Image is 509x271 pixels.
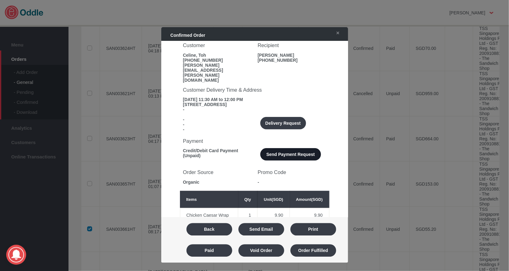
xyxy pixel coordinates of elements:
[290,223,336,235] button: Print
[290,191,329,208] th: Amount( )
[186,223,232,235] button: Back
[257,191,290,208] th: Unit( )
[183,53,252,58] div: Celine, Toh
[260,148,321,161] button: Send Payment Request
[183,153,252,158] div: (Unpaid)
[183,127,252,132] div: -
[330,27,343,39] a: ✕
[258,180,326,185] div: -
[313,197,321,202] span: SGD
[180,208,238,222] td: Chicken Caesar Wrap
[238,191,257,208] th: Qty
[183,107,326,112] div: -
[260,117,306,130] button: Delivery Request
[183,97,326,102] div: [DATE] 11:30 AM to 12:00 PM
[183,87,326,93] h3: Customer Delivery Time & Address
[183,63,252,83] div: [PERSON_NAME][EMAIL_ADDRESS][PERSON_NAME][DOMAIN_NAME]
[183,138,326,144] h3: Payment
[258,43,326,49] h3: Recipient
[290,244,336,257] button: Order Fulfilled
[238,223,284,235] button: Send Email
[164,30,327,41] div: Confirmed Order
[183,43,252,49] h3: Customer
[183,180,252,185] div: Organic
[186,244,232,257] button: Paid
[183,122,252,127] div: -
[183,102,326,107] div: [STREET_ADDRESS]
[258,53,326,58] div: [PERSON_NAME]
[180,191,238,208] th: Items
[183,148,252,153] div: Credit/Debit Card Payment
[258,169,326,175] h3: Promo Code
[258,58,326,63] div: [PHONE_NUMBER]
[273,197,282,202] span: SGD
[183,58,252,63] div: [PHONE_NUMBER]
[183,169,252,175] h3: Order Source
[238,208,257,222] td: 1
[183,117,252,122] div: -
[238,244,284,257] button: Void Order
[257,208,290,222] td: 9.90
[290,208,329,222] td: 9.90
